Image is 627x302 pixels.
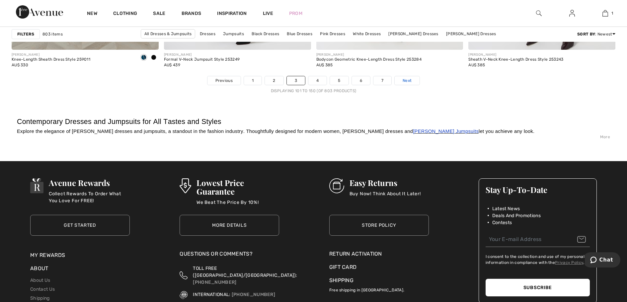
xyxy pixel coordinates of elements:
a: Contact Us [30,286,55,292]
div: Displaying 101 to 150 (of 803 products) [12,88,615,94]
h3: Stay Up-To-Date [486,185,590,194]
a: 5 [330,76,348,85]
a: [PHONE_NUMBER] [193,279,236,285]
div: Knee-Length Sheath Dress Style 259011 [12,57,90,62]
a: Privacy Policy [555,260,583,265]
a: Get Started [30,215,130,236]
label: I consent to the collection and use of my personal information in compliance with the . [486,254,590,266]
a: White Dresses [350,30,384,38]
div: [PERSON_NAME] [12,52,90,57]
a: 2 [265,76,283,85]
iframe: Opens a widget where you can chat to one of our agents [585,252,620,269]
a: All Dresses & Jumpsuits [141,29,196,38]
span: Previous [215,78,233,84]
a: [PHONE_NUMBER] [232,292,275,297]
div: Bodycon Geometric Knee-Length Dress Style 253284 [316,57,422,62]
div: About [30,265,130,276]
span: Next [403,78,412,84]
a: Pink Dresses [317,30,349,38]
a: My Rewards [30,252,65,258]
a: Shipping [30,295,49,301]
span: AU$ 385 [316,63,333,67]
div: Black [149,52,159,63]
a: Next [395,76,420,85]
a: Live [263,10,273,17]
span: Contests [492,219,512,226]
a: 1 [589,9,621,17]
img: Easy Returns [329,178,344,193]
div: [PERSON_NAME] [468,52,563,57]
span: 1 [611,10,613,16]
a: Dresses [196,30,219,38]
a: Previous [207,76,241,85]
img: Lowest Price Guarantee [180,178,191,193]
span: 803 items [42,31,63,37]
a: 4 [308,76,327,85]
strong: Filters [17,31,34,37]
div: [PERSON_NAME] [316,52,422,57]
img: International [180,291,188,299]
span: AU$ 330 [12,63,28,67]
img: My Info [569,9,575,17]
h3: Lowest Price Guarantee [196,178,279,196]
nav: Page navigation [12,76,615,94]
a: New [87,11,97,18]
a: 6 [352,76,370,85]
a: Sale [153,11,165,18]
span: INTERNATIONAL: [193,292,230,297]
img: My Bag [602,9,608,17]
div: Dark Teal [139,52,149,63]
span: Contemporary Dresses and Jumpsuits for All Tastes and Styles [17,118,221,126]
span: AU$ 439 [164,63,180,67]
a: 3 [287,76,305,85]
div: Sheath V-Neck Knee-Length Dress Style 253243 [468,57,563,62]
button: Subscribe [486,279,590,296]
div: Questions or Comments? [180,250,279,261]
img: Toll Free (Canada/US) [180,265,188,286]
a: About Us [30,277,50,283]
span: Explore the elegance of [PERSON_NAME] dresses and jumpsuits, a standout in the fashion industry. ... [17,129,534,134]
div: : Newest [577,31,615,37]
a: Prom [289,10,302,17]
span: Deals And Promotions [492,212,541,219]
a: Blue Dresses [283,30,316,38]
a: [PERSON_NAME] Dresses [385,30,441,38]
p: We Beat The Price By 10%! [196,199,279,212]
a: [PERSON_NAME] Jumpsuits [413,129,479,134]
img: Avenue Rewards [30,178,43,193]
img: search the website [536,9,542,17]
a: More Details [180,215,279,236]
img: 1ère Avenue [16,5,63,19]
h3: Avenue Rewards [49,178,130,187]
a: Black Dresses [248,30,282,38]
a: Jumpsuits [220,30,247,38]
a: 1 [244,76,262,85]
p: Collect Rewards To Order What You Love For FREE! [49,190,130,204]
div: [PERSON_NAME] [164,52,240,57]
a: Sign In [564,9,580,18]
input: Your E-mail Address [486,232,590,247]
a: Shipping [329,277,353,283]
span: Latest News [492,205,520,212]
h3: Easy Returns [350,178,421,187]
div: More [17,134,610,140]
a: Gift Card [329,263,429,271]
span: TOLL FREE ([GEOGRAPHIC_DATA]/[GEOGRAPHIC_DATA]): [193,266,297,278]
a: [PERSON_NAME] Dresses [443,30,499,38]
div: Formal V-Neck Jumpsuit Style 253249 [164,57,240,62]
a: Return Activation [329,250,429,258]
p: Free shipping in [GEOGRAPHIC_DATA]. [329,284,429,293]
a: Clothing [113,11,137,18]
p: Buy Now! Think About It Later! [350,190,421,204]
span: Inspiration [217,11,247,18]
a: Store Policy [329,215,429,236]
a: Brands [182,11,201,18]
strong: Sort By [577,32,595,36]
a: 7 [373,76,391,85]
span: AU$ 385 [468,63,485,67]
